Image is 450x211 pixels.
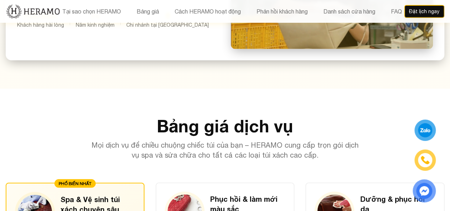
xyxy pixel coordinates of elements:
button: Cách HERAMO hoạt động [173,7,243,16]
img: new-logo.3f60348b.png [6,4,60,19]
button: FAQ [389,7,404,16]
div: Chi nhánh tại [GEOGRAPHIC_DATA] [126,21,209,28]
p: Mọi dịch vụ để chiều chuộng chiếc túi của bạn – HERAMO cung cấp trọn gói dịch vụ spa và sửa chữa ... [89,140,362,160]
h2: Bảng giá dịch vụ [6,117,444,134]
button: Phản hồi khách hàng [254,7,310,16]
button: Đặt lịch ngay [404,5,444,18]
img: phone-icon [420,155,430,166]
button: Bảng giá [134,7,161,16]
button: Danh sách cửa hàng [321,7,377,16]
div: PHỔ BIẾN NHẤT [54,179,96,188]
div: Khách hàng hài lòng [17,21,64,28]
button: Tại sao chọn HERAMO [60,7,123,16]
div: Năm kinh nghiệm [76,21,115,28]
a: phone-icon [415,150,436,171]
